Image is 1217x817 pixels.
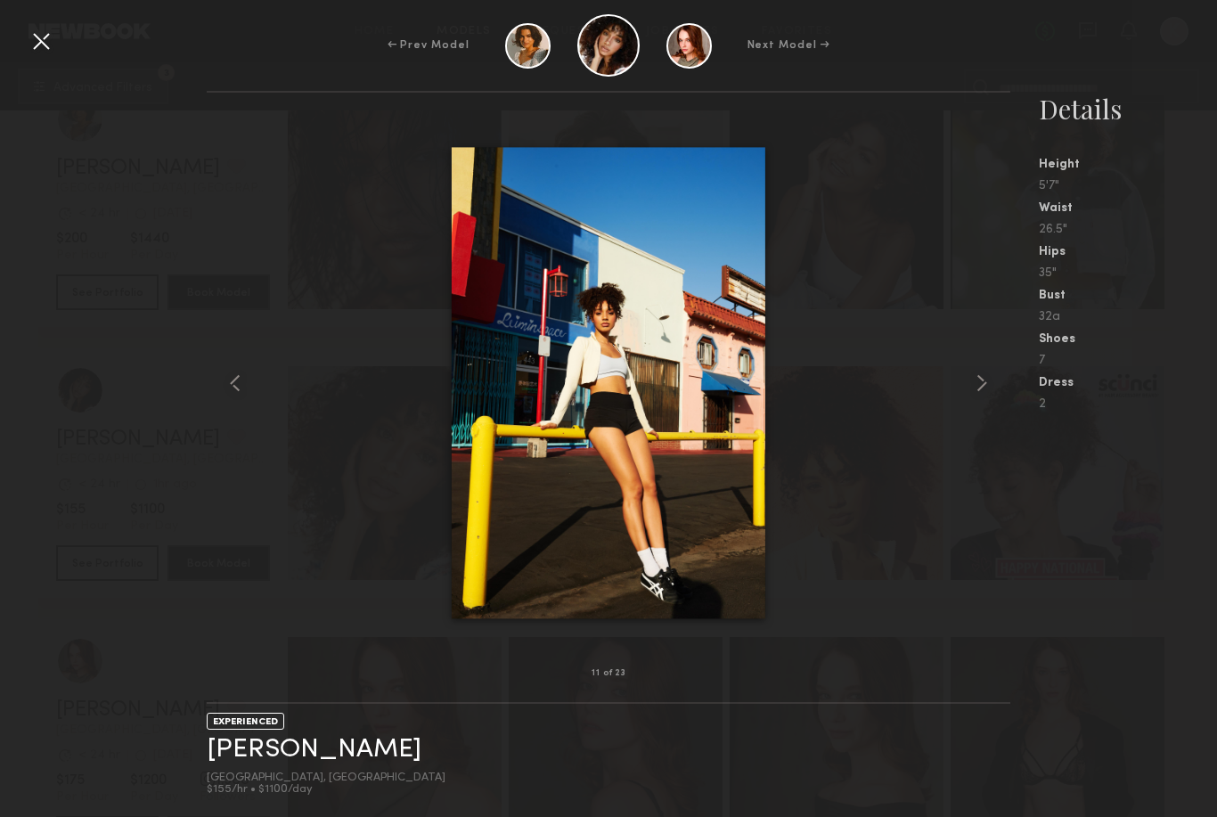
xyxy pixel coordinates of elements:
div: Dress [1039,377,1217,389]
div: ← Prev Model [388,37,470,53]
div: 5'7" [1039,180,1217,192]
div: 35" [1039,267,1217,280]
div: Height [1039,159,1217,171]
div: Hips [1039,246,1217,258]
div: Details [1039,91,1217,127]
div: Bust [1039,290,1217,302]
div: EXPERIENCED [207,713,284,730]
a: [PERSON_NAME] [207,736,421,764]
div: 26.5" [1039,224,1217,236]
div: Waist [1039,202,1217,215]
div: Next Model → [747,37,830,53]
div: [GEOGRAPHIC_DATA], [GEOGRAPHIC_DATA] [207,772,445,784]
div: 32a [1039,311,1217,323]
div: $155/hr • $1100/day [207,784,445,796]
div: 7 [1039,355,1217,367]
div: 11 of 23 [592,669,625,678]
div: Shoes [1039,333,1217,346]
div: 2 [1039,398,1217,411]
